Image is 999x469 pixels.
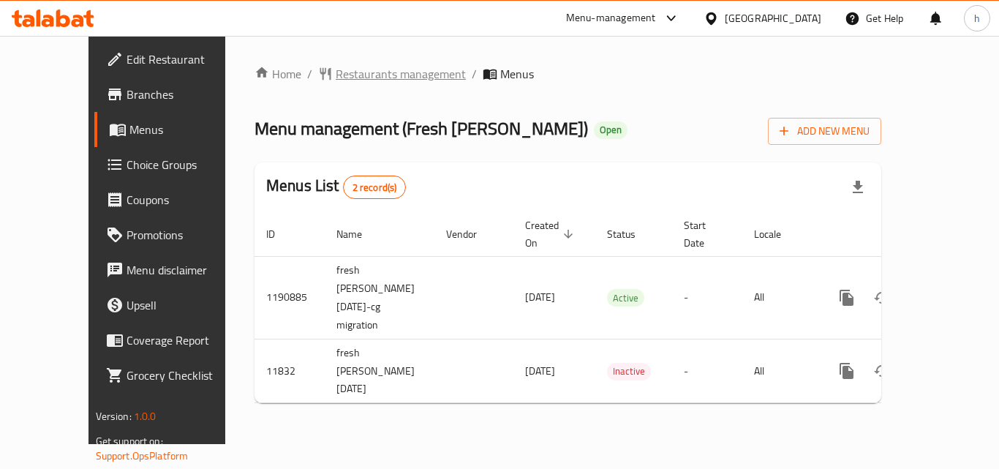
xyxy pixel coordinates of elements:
span: Branches [127,86,244,103]
span: Upsell [127,296,244,314]
button: Add New Menu [768,118,881,145]
a: Edit Restaurant [94,42,255,77]
button: Change Status [864,353,900,389]
a: Support.OpsPlatform [96,446,189,465]
div: Export file [840,170,875,205]
div: Inactive [607,363,651,380]
span: Coverage Report [127,331,244,349]
span: Choice Groups [127,156,244,173]
a: Menu disclaimer [94,252,255,288]
div: Total records count [343,176,407,199]
button: more [829,280,864,315]
li: / [472,65,477,83]
a: Home [255,65,301,83]
div: Menu-management [566,10,656,27]
table: enhanced table [255,212,981,404]
span: Grocery Checklist [127,367,244,384]
span: Menu disclaimer [127,261,244,279]
div: [GEOGRAPHIC_DATA] [725,10,821,26]
span: Menu management ( Fresh [PERSON_NAME] ) [255,112,588,145]
a: Restaurants management [318,65,466,83]
a: Grocery Checklist [94,358,255,393]
a: Branches [94,77,255,112]
span: h [974,10,980,26]
a: Coupons [94,182,255,217]
td: fresh [PERSON_NAME] [DATE] [325,339,434,403]
span: Add New Menu [780,122,870,140]
td: fresh [PERSON_NAME] [DATE]-cg migration [325,256,434,339]
span: Get support on: [96,432,163,451]
a: Menus [94,112,255,147]
nav: breadcrumb [255,65,881,83]
span: Locale [754,225,800,243]
span: Open [594,124,627,136]
span: Edit Restaurant [127,50,244,68]
span: Restaurants management [336,65,466,83]
div: Active [607,289,644,307]
td: 1190885 [255,256,325,339]
span: 2 record(s) [344,181,406,195]
span: Promotions [127,226,244,244]
td: All [742,256,818,339]
span: Created On [525,217,578,252]
a: Promotions [94,217,255,252]
a: Choice Groups [94,147,255,182]
div: Open [594,121,627,139]
span: Coupons [127,191,244,209]
span: Name [336,225,381,243]
h2: Menus List [266,175,406,199]
td: 11832 [255,339,325,403]
td: - [672,256,742,339]
span: 1.0.0 [134,407,157,426]
button: Change Status [864,280,900,315]
span: [DATE] [525,288,555,307]
span: ID [266,225,294,243]
td: All [742,339,818,403]
button: more [829,353,864,389]
span: Active [607,290,644,307]
li: / [307,65,312,83]
span: Status [607,225,655,243]
span: Vendor [446,225,496,243]
span: [DATE] [525,361,555,380]
span: Start Date [684,217,725,252]
td: - [672,339,742,403]
a: Upsell [94,288,255,323]
span: Menus [129,121,244,138]
span: Version: [96,407,132,426]
span: Inactive [607,363,651,380]
span: Menus [500,65,534,83]
th: Actions [818,212,981,257]
a: Coverage Report [94,323,255,358]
